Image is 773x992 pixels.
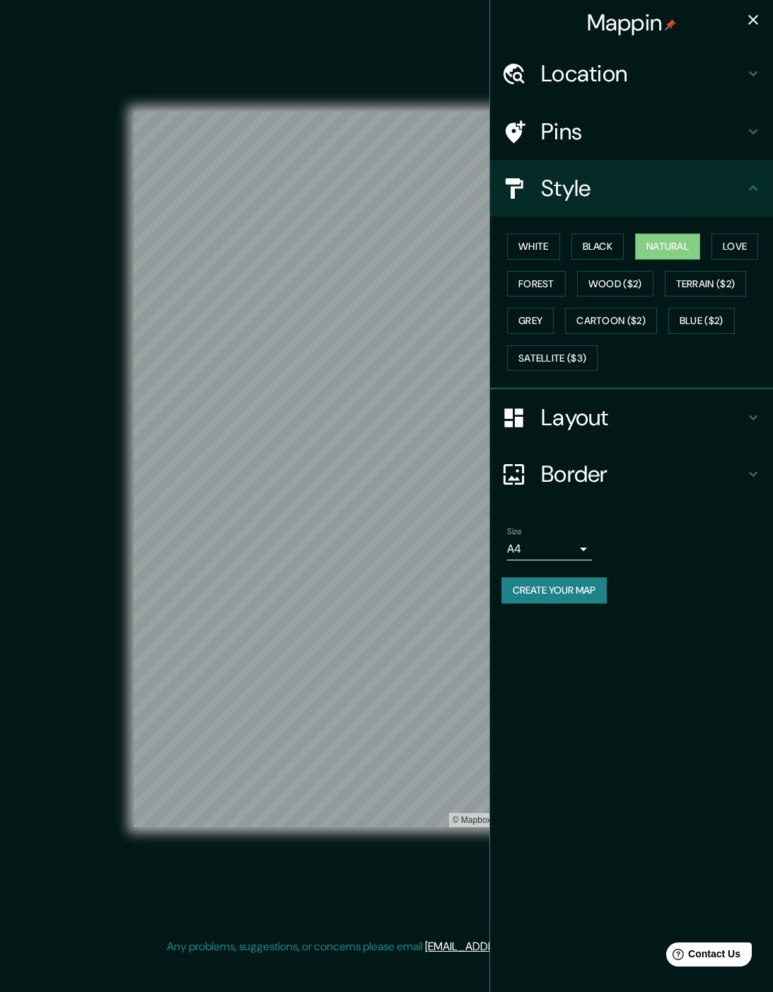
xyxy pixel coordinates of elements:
[571,233,624,260] button: Black
[668,308,735,334] button: Blue ($2)
[541,460,745,488] h4: Border
[541,403,745,432] h4: Layout
[134,111,640,827] canvas: Map
[541,117,745,146] h4: Pins
[635,233,700,260] button: Natural
[425,939,600,954] a: [EMAIL_ADDRESS][DOMAIN_NAME]
[507,526,522,538] label: Size
[507,345,598,371] button: Satellite ($3)
[665,271,747,297] button: Terrain ($2)
[501,577,607,604] button: Create your map
[541,174,745,202] h4: Style
[490,45,773,102] div: Location
[453,815,492,825] a: Mapbox
[711,233,758,260] button: Love
[507,538,592,560] div: A4
[587,8,677,37] h4: Mappin
[577,271,653,297] button: Wood ($2)
[507,271,566,297] button: Forest
[647,937,757,976] iframe: Help widget launcher
[507,308,554,334] button: Grey
[507,233,560,260] button: White
[565,308,657,334] button: Cartoon ($2)
[490,160,773,217] div: Style
[490,446,773,502] div: Border
[665,19,676,30] img: pin-icon.png
[167,938,602,955] p: Any problems, suggestions, or concerns please email .
[490,103,773,160] div: Pins
[490,389,773,446] div: Layout
[541,59,745,88] h4: Location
